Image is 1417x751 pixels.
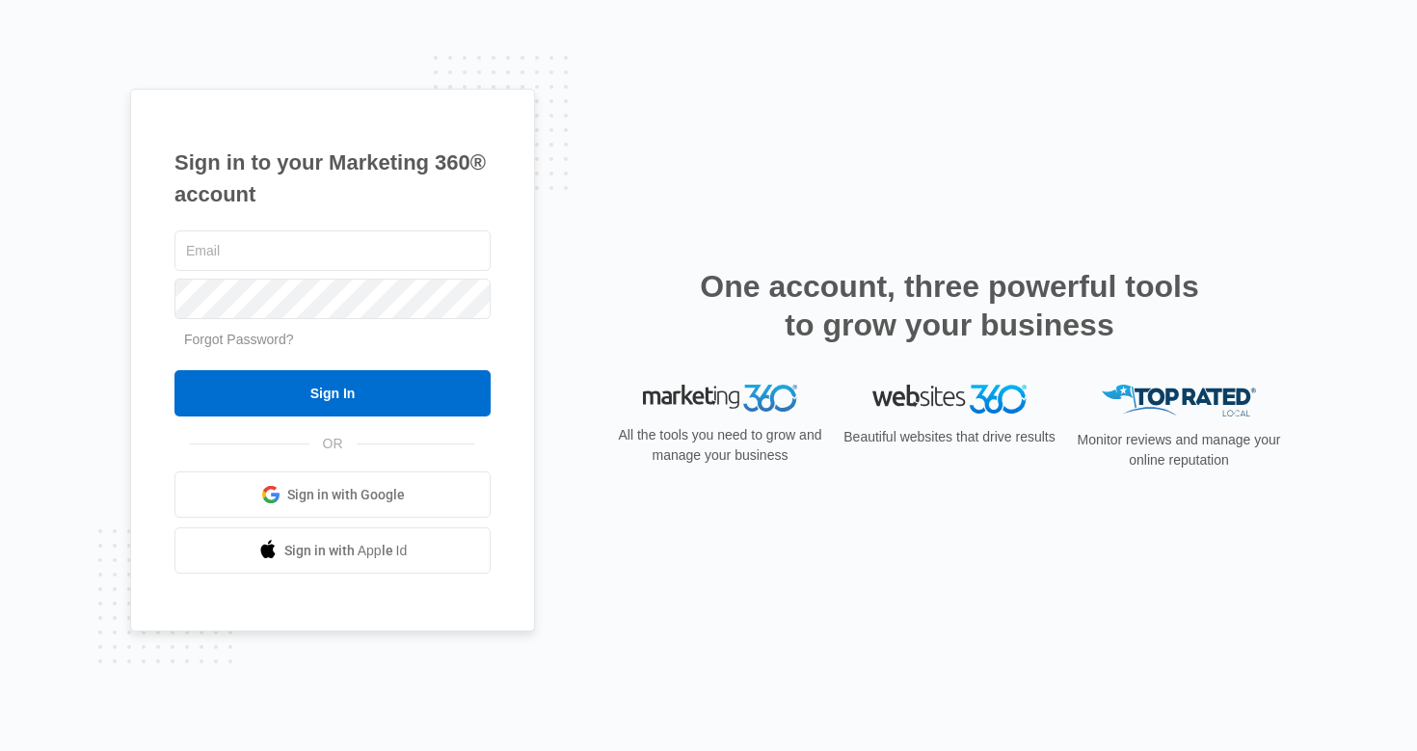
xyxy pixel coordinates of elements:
[174,230,491,271] input: Email
[643,385,797,412] img: Marketing 360
[287,485,405,505] span: Sign in with Google
[1102,385,1256,416] img: Top Rated Local
[284,541,408,561] span: Sign in with Apple Id
[872,385,1027,413] img: Websites 360
[174,147,491,210] h1: Sign in to your Marketing 360® account
[694,267,1205,344] h2: One account, three powerful tools to grow your business
[1071,430,1287,470] p: Monitor reviews and manage your online reputation
[174,527,491,574] a: Sign in with Apple Id
[612,425,828,466] p: All the tools you need to grow and manage your business
[174,370,491,416] input: Sign In
[309,434,357,454] span: OR
[184,332,294,347] a: Forgot Password?
[174,471,491,518] a: Sign in with Google
[842,427,1057,447] p: Beautiful websites that drive results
